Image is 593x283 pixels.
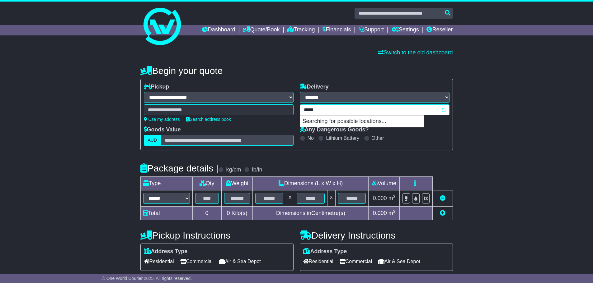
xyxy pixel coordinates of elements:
[300,230,453,240] h4: Delivery Instructions
[221,177,253,190] td: Weight
[140,66,453,76] h4: Begin your quote
[243,25,280,35] a: Quote/Book
[388,210,396,216] span: m
[219,257,261,266] span: Air & Sea Depot
[180,257,213,266] span: Commercial
[300,116,424,127] p: Searching for possible locations...
[373,195,387,201] span: 0.000
[327,190,335,207] td: x
[359,25,384,35] a: Support
[253,177,369,190] td: Dimensions (L x W x H)
[192,207,221,220] td: 0
[308,135,314,141] label: No
[393,194,396,199] sup: 3
[303,257,333,266] span: Residential
[140,163,219,173] h4: Package details |
[227,210,230,216] span: 0
[340,257,372,266] span: Commercial
[253,207,369,220] td: Dimensions in Centimetre(s)
[373,210,387,216] span: 0.000
[226,167,241,173] label: kg/cm
[300,104,449,115] typeahead: Please provide city
[192,177,221,190] td: Qty
[144,84,169,90] label: Pickup
[300,126,369,133] label: Any Dangerous Goods?
[369,177,400,190] td: Volume
[252,167,262,173] label: lb/in
[372,135,384,141] label: Other
[144,126,181,133] label: Goods Value
[140,207,192,220] td: Total
[221,207,253,220] td: Kilo(s)
[287,25,315,35] a: Tracking
[144,257,174,266] span: Residential
[393,209,396,214] sup: 3
[388,195,396,201] span: m
[440,195,445,201] a: Remove this item
[440,210,445,216] a: Add new item
[144,117,180,122] a: Use my address
[378,49,453,56] a: Switch to the old dashboard
[303,248,347,255] label: Address Type
[300,84,329,90] label: Delivery
[322,25,351,35] a: Financials
[102,276,192,281] span: © One World Courier 2025. All rights reserved.
[326,135,359,141] label: Lithium Battery
[140,230,294,240] h4: Pickup Instructions
[140,177,192,190] td: Type
[378,257,420,266] span: Air & Sea Depot
[144,248,188,255] label: Address Type
[392,25,419,35] a: Settings
[144,135,161,146] label: AUD
[286,190,294,207] td: x
[426,25,453,35] a: Reseller
[202,25,235,35] a: Dashboard
[186,117,231,122] a: Search address book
